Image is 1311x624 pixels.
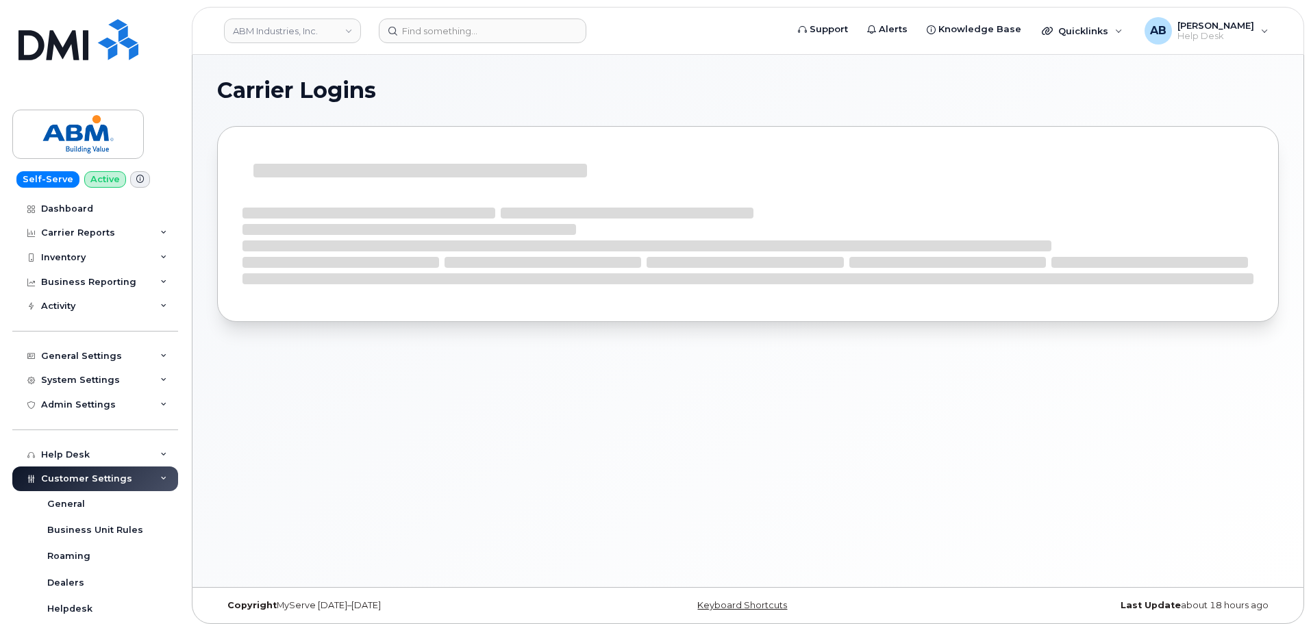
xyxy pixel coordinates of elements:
[925,600,1279,611] div: about 18 hours ago
[217,600,571,611] div: MyServe [DATE]–[DATE]
[697,600,787,610] a: Keyboard Shortcuts
[227,600,277,610] strong: Copyright
[217,80,376,101] span: Carrier Logins
[1121,600,1181,610] strong: Last Update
